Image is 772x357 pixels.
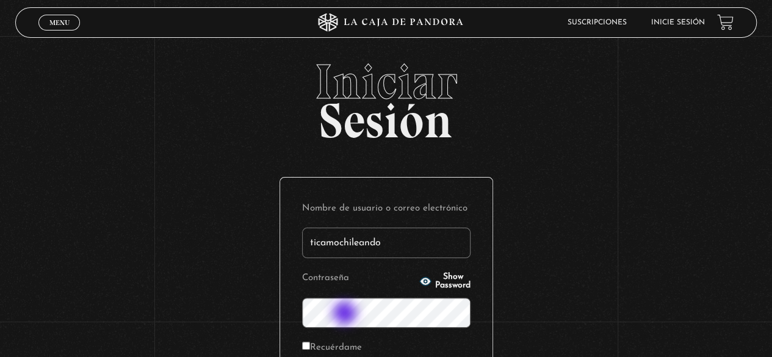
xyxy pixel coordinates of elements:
label: Contraseña [302,269,416,288]
span: Menu [49,19,70,26]
button: Show Password [419,273,471,290]
span: Show Password [435,273,471,290]
label: Nombre de usuario o correo electrónico [302,200,471,218]
a: View your shopping cart [717,14,734,31]
h2: Sesión [15,57,756,135]
span: Iniciar [15,57,756,106]
a: Suscripciones [568,19,627,26]
input: Recuérdame [302,342,310,350]
a: Inicie sesión [651,19,705,26]
span: Cerrar [45,29,74,37]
